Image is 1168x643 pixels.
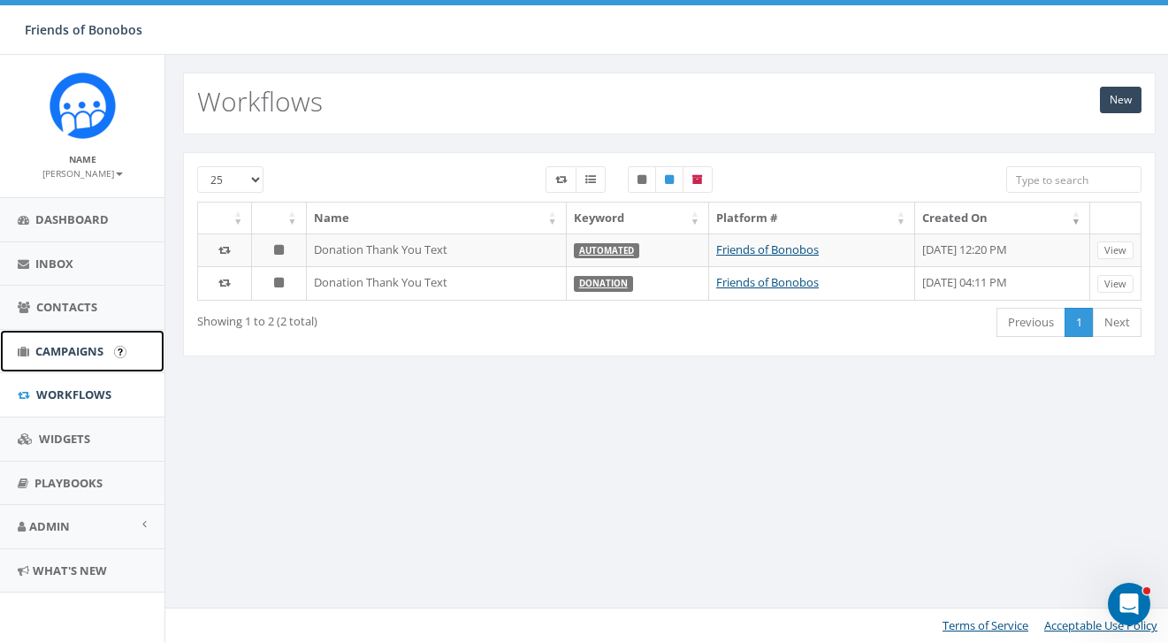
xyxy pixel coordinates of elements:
[1065,308,1094,337] a: 1
[197,87,323,116] h2: Workflows
[69,153,96,165] small: Name
[307,233,567,267] td: Donation Thank You Text
[996,308,1065,337] a: Previous
[274,277,284,288] i: Unpublished
[716,241,819,257] a: Friends of Bonobos
[198,203,252,233] th: : activate to sort column ascending
[307,203,567,233] th: Name: activate to sort column ascending
[114,346,126,358] input: Submit
[709,203,915,233] th: Platform #: activate to sort column ascending
[42,167,123,180] small: [PERSON_NAME]
[1044,617,1157,633] a: Acceptable Use Policy
[34,475,103,491] span: Playbooks
[25,21,142,38] span: Friends of Bonobos
[274,244,284,256] i: Unpublished
[579,278,628,289] a: Donation
[36,387,111,402] span: Workflows
[35,211,109,227] span: Dashboard
[628,166,656,193] label: Unpublished
[943,617,1028,633] a: Terms of Service
[307,266,567,300] td: Donation Thank You Text
[655,166,683,193] label: Published
[1097,275,1134,294] a: View
[39,431,90,447] span: Widgets
[50,73,116,139] img: Rally_Corp_Icon.png
[567,203,709,233] th: Keyword: activate to sort column ascending
[546,166,576,193] label: Workflow
[29,518,70,534] span: Admin
[683,166,713,193] label: Archived
[576,166,606,193] label: Menu
[915,233,1090,267] td: [DATE] 12:20 PM
[36,299,97,315] span: Contacts
[197,306,576,330] div: Showing 1 to 2 (2 total)
[1100,87,1141,113] a: New
[915,266,1090,300] td: [DATE] 04:11 PM
[35,343,103,359] span: Campaigns
[252,203,306,233] th: : activate to sort column ascending
[716,274,819,290] a: Friends of Bonobos
[42,165,123,180] a: [PERSON_NAME]
[915,203,1090,233] th: Created On: activate to sort column ascending
[1108,583,1150,625] iframe: Intercom live chat
[35,256,73,272] span: Inbox
[1093,308,1141,337] a: Next
[1006,166,1141,193] input: Type to search
[579,245,634,256] a: Automated
[33,563,107,578] span: What's New
[1097,241,1134,260] a: View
